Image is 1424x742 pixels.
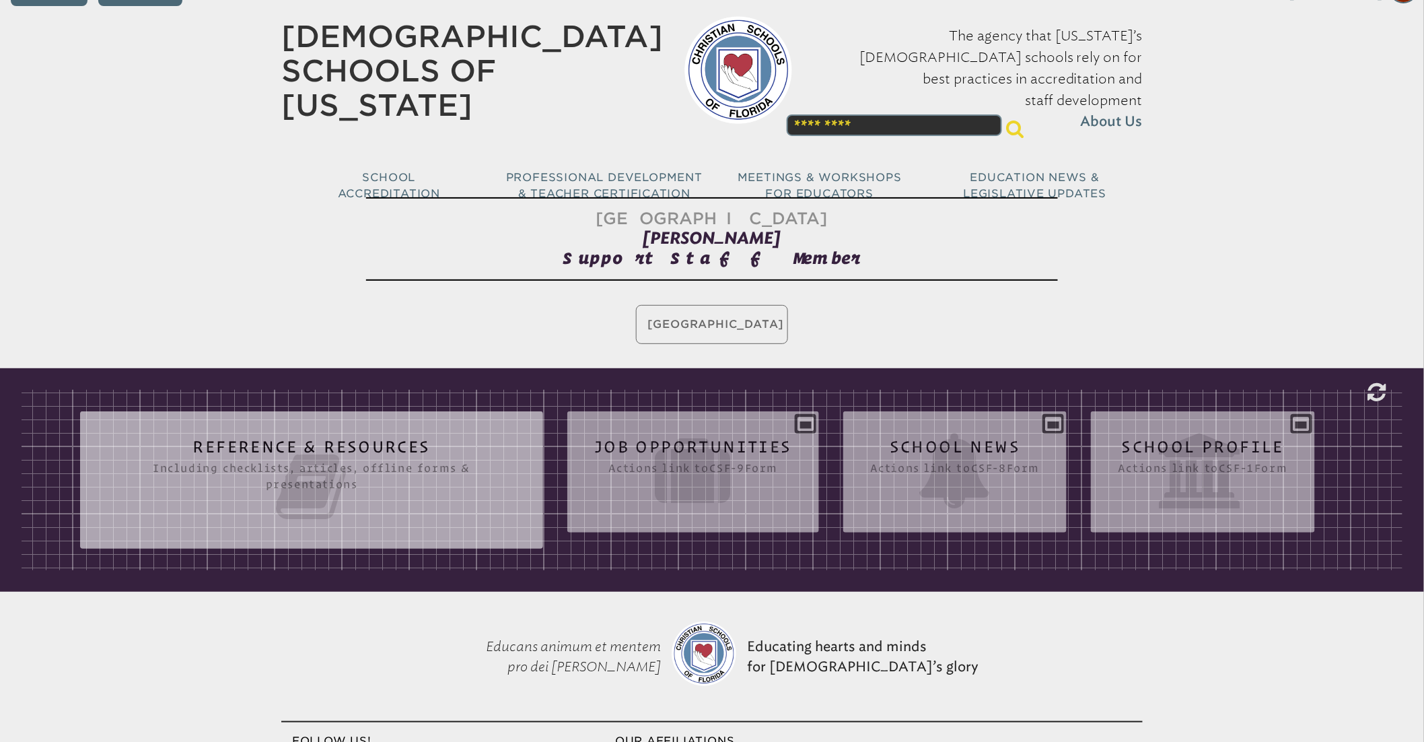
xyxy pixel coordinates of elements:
span: [PERSON_NAME] [643,228,781,248]
span: Support Staff Member [563,248,861,267]
a: [DEMOGRAPHIC_DATA] Schools of [US_STATE] [281,19,663,123]
h2: School Profile [1118,438,1287,508]
p: Educating hearts and minds for [DEMOGRAPHIC_DATA]’s glory [742,603,984,710]
h2: Reference & Resources [107,438,516,525]
p: Educans animum et mentem pro dei [PERSON_NAME] [440,603,666,710]
span: About Us [1081,111,1143,133]
img: csf-logo-web-colors.png [684,16,792,124]
h2: School News [870,438,1040,508]
p: The agency that [US_STATE]’s [DEMOGRAPHIC_DATA] schools rely on for best practices in accreditati... [814,25,1143,133]
span: Professional Development & Teacher Certification [506,171,703,200]
span: School Accreditation [338,171,440,200]
span: Education News & Legislative Updates [963,171,1106,200]
img: csf-logo-web-colors.png [672,621,736,686]
h2: Job Opportunities [594,438,792,508]
span: Meetings & Workshops for Educators [738,171,902,200]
